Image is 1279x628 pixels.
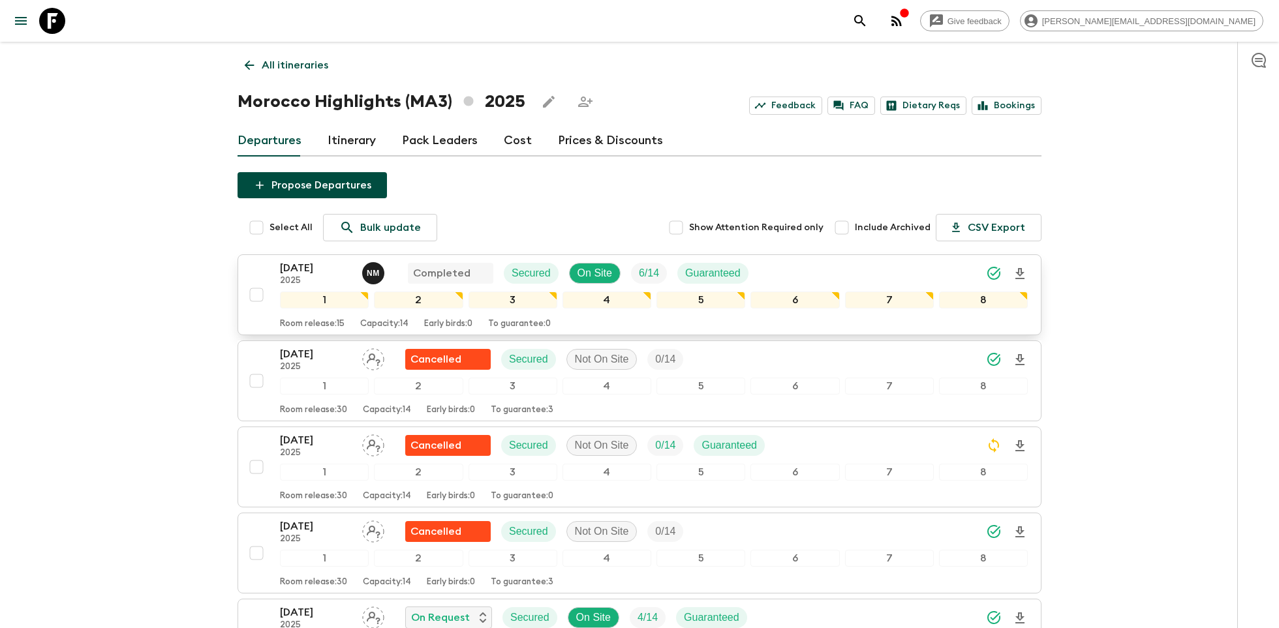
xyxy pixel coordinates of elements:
[362,524,384,535] span: Assign pack leader
[512,265,551,281] p: Secured
[940,16,1009,26] span: Give feedback
[656,292,745,308] div: 5
[362,266,387,277] span: Nabil Merri
[374,464,463,481] div: 2
[411,610,470,625] p: On Request
[238,254,1041,335] button: [DATE]2025Nabil MerriCompletedSecuredOn SiteTrip FillGuaranteed12345678Room release:15Capacity:14...
[572,89,598,115] span: Share this itinerary
[280,292,369,308] div: 1
[8,8,34,34] button: menu
[374,550,463,567] div: 2
[502,607,557,628] div: Secured
[1012,610,1028,626] svg: Download Onboarding
[562,292,651,308] div: 4
[1012,352,1028,368] svg: Download Onboarding
[238,52,335,78] a: All itineraries
[402,125,478,157] a: Pack Leaders
[424,319,472,329] p: Early birds: 0
[750,378,839,395] div: 6
[939,550,1028,567] div: 8
[689,221,824,234] span: Show Attention Required only
[280,432,352,448] p: [DATE]
[238,426,1041,507] button: [DATE]2025Assign pack leaderFlash Pack cancellationSecuredNot On SiteTrip FillGuaranteed12345678R...
[647,435,683,456] div: Trip Fill
[510,610,549,625] p: Secured
[847,8,873,34] button: search adventures
[469,464,557,481] div: 3
[362,352,384,363] span: Assign pack leader
[280,319,345,329] p: Room release: 15
[280,550,369,567] div: 1
[939,464,1028,481] div: 8
[566,435,638,456] div: Not On Site
[427,405,475,415] p: Early birds: 0
[1012,438,1028,454] svg: Download Onboarding
[986,524,1002,539] svg: Synced Successfully
[855,221,931,234] span: Include Archived
[238,172,387,198] button: Propose Departures
[504,263,559,284] div: Secured
[684,610,739,625] p: Guaranteed
[405,349,491,370] div: Flash Pack cancellation
[656,464,745,481] div: 5
[655,438,675,453] p: 0 / 14
[569,263,621,284] div: On Site
[328,125,376,157] a: Itinerary
[360,220,421,235] p: Bulk update
[270,221,313,234] span: Select All
[986,351,1002,367] svg: Synced Successfully
[631,263,667,284] div: Trip Fill
[750,464,839,481] div: 6
[363,405,411,415] p: Capacity: 14
[575,524,629,539] p: Not On Site
[280,346,352,362] p: [DATE]
[1012,266,1028,282] svg: Download Onboarding
[469,292,557,308] div: 3
[427,577,475,588] p: Early birds: 0
[238,513,1041,593] button: [DATE]2025Assign pack leaderFlash Pack cancellationSecuredNot On SiteTrip Fill12345678Room releas...
[845,378,934,395] div: 7
[536,89,562,115] button: Edit this itinerary
[1020,10,1263,31] div: [PERSON_NAME][EMAIL_ADDRESS][DOMAIN_NAME]
[238,89,525,115] h1: Morocco Highlights (MA3) 2025
[986,610,1002,625] svg: Synced Successfully
[280,491,347,501] p: Room release: 30
[280,276,352,286] p: 2025
[491,405,553,415] p: To guarantee: 3
[568,607,619,628] div: On Site
[280,405,347,415] p: Room release: 30
[630,607,666,628] div: Trip Fill
[578,265,612,281] p: On Site
[501,521,556,542] div: Secured
[939,378,1028,395] div: 8
[509,351,548,367] p: Secured
[374,378,463,395] div: 2
[655,524,675,539] p: 0 / 14
[280,605,352,620] p: [DATE]
[374,292,463,308] div: 2
[845,292,934,308] div: 7
[1012,524,1028,540] svg: Download Onboarding
[562,378,651,395] div: 4
[280,260,352,276] p: [DATE]
[413,265,470,281] p: Completed
[562,464,651,481] div: 4
[638,610,658,625] p: 4 / 14
[566,349,638,370] div: Not On Site
[362,610,384,621] span: Assign pack leader
[509,524,548,539] p: Secured
[280,378,369,395] div: 1
[238,340,1041,421] button: [DATE]2025Assign pack leaderFlash Pack cancellationSecuredNot On SiteTrip Fill12345678Room releas...
[647,521,683,542] div: Trip Fill
[469,550,557,567] div: 3
[750,550,839,567] div: 6
[701,438,757,453] p: Guaranteed
[491,577,553,588] p: To guarantee: 3
[405,521,491,542] div: Flash Pack cancellation
[845,550,934,567] div: 7
[827,97,875,115] a: FAQ
[363,491,411,501] p: Capacity: 14
[749,97,822,115] a: Feedback
[501,349,556,370] div: Secured
[410,438,461,453] p: Cancelled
